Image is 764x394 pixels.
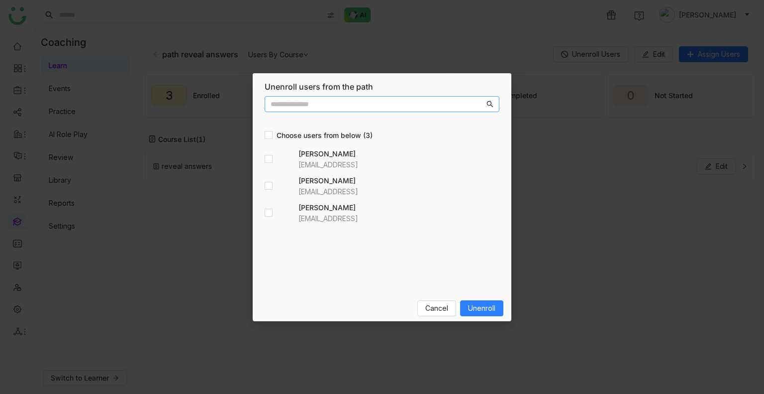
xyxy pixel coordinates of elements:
span: Choose users from below (3) [273,130,377,141]
div: Unenroll users from the path [265,81,499,92]
span: Cancel [425,303,448,314]
img: 684a9aedde261c4b36a3ced9 [278,151,293,167]
div: [EMAIL_ADDRESS] [298,186,358,197]
span: Unenroll [468,303,495,314]
h4: [PERSON_NAME] [298,175,358,186]
h4: [PERSON_NAME] [298,148,358,159]
img: 684a9b22de261c4b36a3d00f [278,205,293,221]
h4: [PERSON_NAME] [298,202,358,213]
img: 6860d480bc89cb0674c8c7e9 [278,178,293,194]
div: [EMAIL_ADDRESS] [298,213,358,224]
button: Cancel [417,300,456,316]
div: [EMAIL_ADDRESS] [298,159,358,170]
button: Unenroll [460,300,503,316]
